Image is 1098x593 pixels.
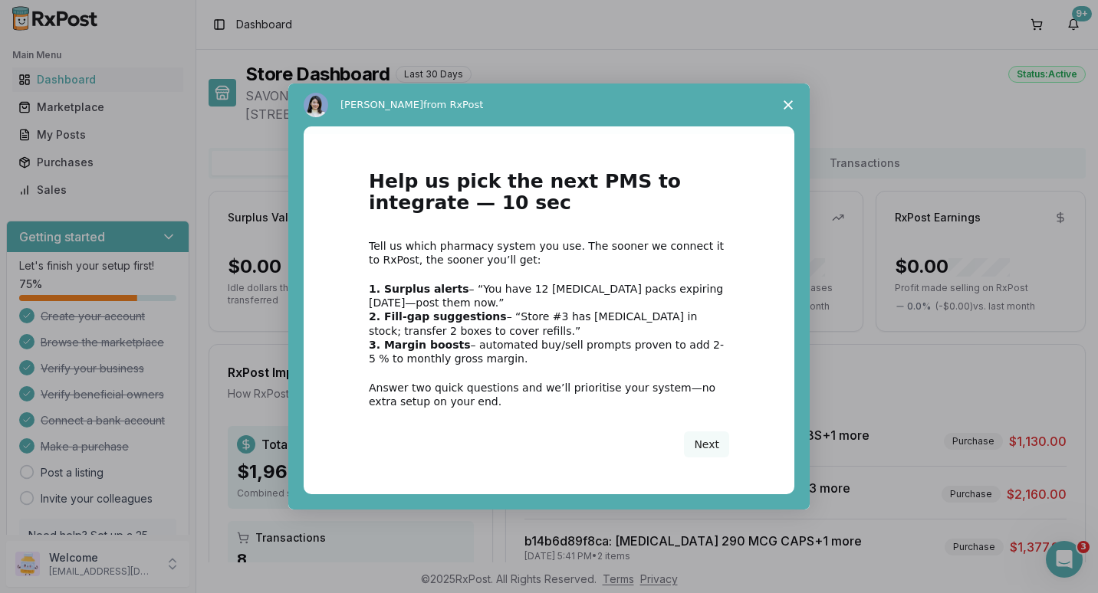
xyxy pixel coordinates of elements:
b: 2. Fill-gap suggestions [369,310,507,323]
div: – automated buy/sell prompts proven to add 2-5 % to monthly gross margin. [369,338,729,365]
b: 3. Margin boosts [369,339,471,351]
div: Tell us which pharmacy system you use. The sooner we connect it to RxPost, the sooner you’ll get: [369,239,729,267]
span: Close survey [767,84,810,126]
span: from RxPost [423,99,483,110]
h1: Help us pick the next PMS to integrate — 10 sec [369,171,729,224]
button: Next [684,431,729,457]
div: – “Store #3 has [MEDICAL_DATA] in stock; transfer 2 boxes to cover refills.” [369,310,729,337]
div: – “You have 12 [MEDICAL_DATA] packs expiring [DATE]—post them now.” [369,282,729,310]
div: Answer two quick questions and we’ll prioritise your system—no extra setup on your end. [369,381,729,408]
b: 1. Surplus alerts [369,283,469,295]
img: Profile image for Alice [304,93,328,117]
span: [PERSON_NAME] [340,99,423,110]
